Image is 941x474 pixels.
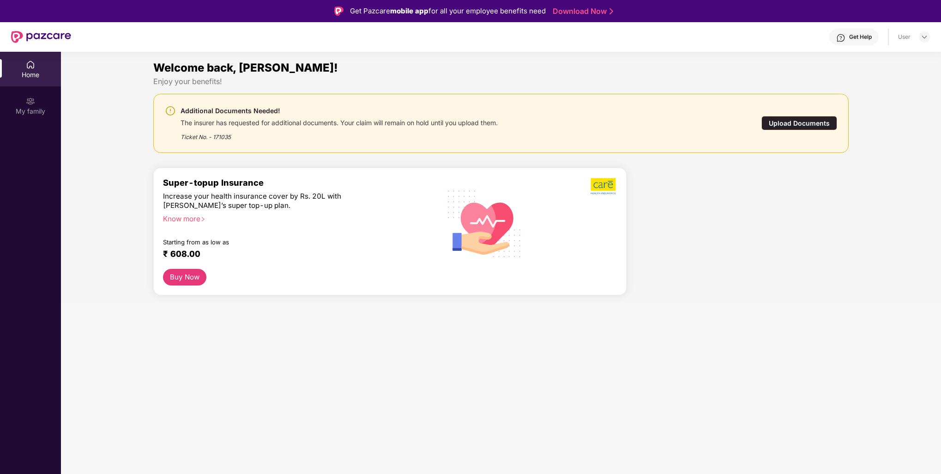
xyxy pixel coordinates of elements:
button: Buy Now [163,269,206,286]
span: Welcome back, [PERSON_NAME]! [153,61,338,74]
a: Download Now [553,6,610,16]
img: svg+xml;base64,PHN2ZyBpZD0iV2FybmluZ18tXzI0eDI0IiBkYXRhLW5hbWU9Ildhcm5pbmcgLSAyNHgyNCIgeG1sbnM9Im... [165,105,176,116]
img: svg+xml;base64,PHN2ZyBpZD0iSG9tZSIgeG1sbnM9Imh0dHA6Ly93d3cudzMub3JnLzIwMDAvc3ZnIiB3aWR0aD0iMjAiIG... [26,60,35,69]
img: Logo [334,6,344,16]
strong: mobile app [390,6,428,15]
span: right [200,217,205,222]
div: The insurer has requested for additional documents. Your claim will remain on hold until you uplo... [181,116,498,127]
div: Additional Documents Needed! [181,105,498,116]
div: Get Pazcare for all your employee benefits need [350,6,546,17]
div: Upload Documents [761,116,837,130]
img: b5dec4f62d2307b9de63beb79f102df3.png [591,177,617,195]
div: Starting from as low as [163,238,388,245]
div: Super-topup Insurance [163,177,428,188]
div: Enjoy your benefits! [153,77,849,86]
img: svg+xml;base64,PHN2ZyB3aWR0aD0iMjAiIGhlaWdodD0iMjAiIHZpZXdCb3g9IjAgMCAyMCAyMCIgZmlsbD0ibm9uZSIgeG... [26,97,35,106]
div: Know more [163,214,422,221]
div: Ticket No. - 171035 [181,127,498,141]
div: Increase your health insurance cover by Rs. 20L with [PERSON_NAME]’s super top-up plan. [163,192,388,210]
img: svg+xml;base64,PHN2ZyBpZD0iSGVscC0zMngzMiIgeG1sbnM9Imh0dHA6Ly93d3cudzMub3JnLzIwMDAvc3ZnIiB3aWR0aD... [836,33,845,43]
div: Get Help [849,33,872,41]
img: svg+xml;base64,PHN2ZyBpZD0iRHJvcGRvd24tMzJ4MzIiIHhtbG5zPSJodHRwOi8vd3d3LnczLm9yZy8yMDAwL3N2ZyIgd2... [921,33,928,41]
img: svg+xml;base64,PHN2ZyB4bWxucz0iaHR0cDovL3d3dy53My5vcmcvMjAwMC9zdmciIHhtbG5zOnhsaW5rPSJodHRwOi8vd3... [440,178,529,268]
div: ₹ 608.00 [163,249,418,260]
img: New Pazcare Logo [11,31,71,43]
div: User [898,33,911,41]
img: Stroke [609,6,613,16]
